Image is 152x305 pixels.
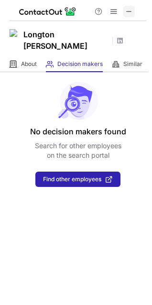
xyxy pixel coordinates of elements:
[10,29,17,48] img: 8fb6ae701a63a85482b5e9648e9ca696
[35,141,121,160] p: Search for other employees on the search portal
[21,60,37,68] span: About
[57,60,103,68] span: Decision makers
[123,60,142,68] span: Similar
[43,176,101,183] span: Find other employees
[30,126,126,137] header: No decision makers found
[23,29,109,52] h1: Longton [PERSON_NAME]
[19,6,76,17] img: ContactOut v5.3.10
[57,82,98,120] img: No leads found
[35,172,120,187] button: Find other employees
